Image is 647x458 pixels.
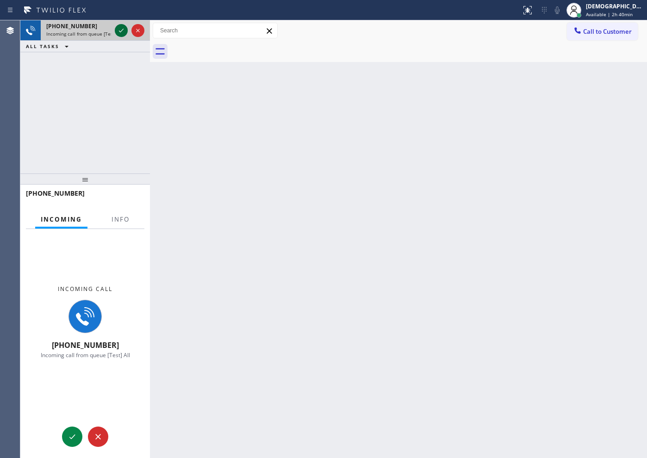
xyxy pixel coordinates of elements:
button: Accept [62,427,82,447]
span: Incoming call from queue [Test] All [41,351,130,359]
span: Incoming call from queue [Test] All [46,31,123,37]
button: Incoming [35,210,87,229]
input: Search [153,23,277,38]
button: Reject [131,24,144,37]
button: Reject [88,427,108,447]
span: [PHONE_NUMBER] [46,22,97,30]
span: Info [112,215,130,223]
span: [PHONE_NUMBER] [52,340,119,350]
span: Incoming [41,215,82,223]
button: Call to Customer [567,23,638,40]
span: Incoming call [58,285,112,293]
button: ALL TASKS [20,41,78,52]
span: [PHONE_NUMBER] [26,189,85,198]
span: Available | 2h 40min [586,11,633,18]
button: Mute [551,4,564,17]
span: Call to Customer [583,27,632,36]
div: [DEMOGRAPHIC_DATA][PERSON_NAME] [586,2,644,10]
span: ALL TASKS [26,43,59,50]
button: Info [106,210,135,229]
button: Accept [115,24,128,37]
